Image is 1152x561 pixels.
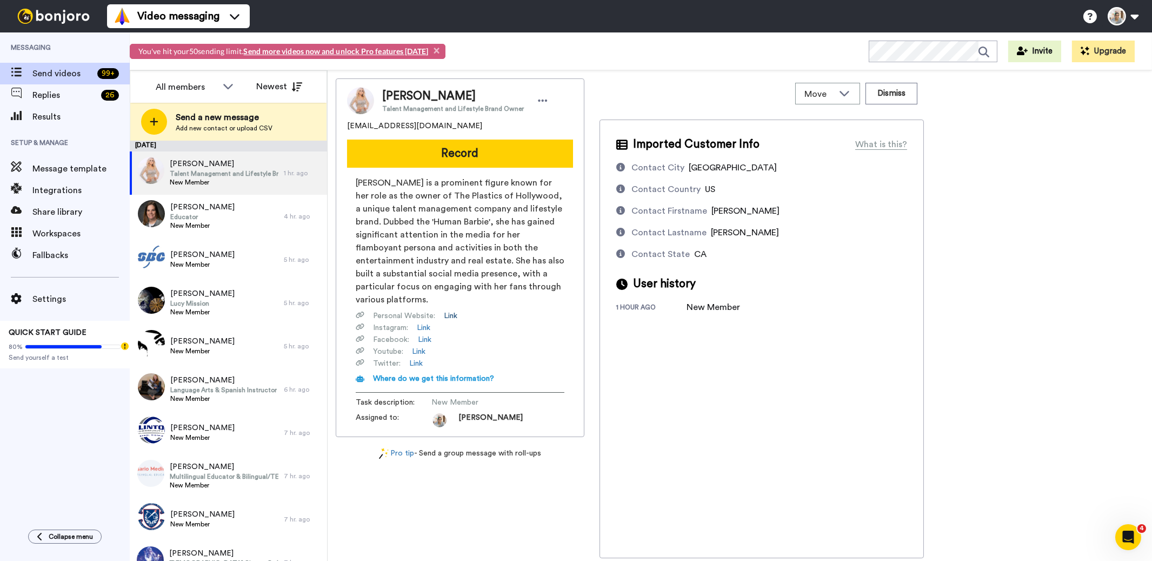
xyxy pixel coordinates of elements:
span: Youtube : [373,346,403,357]
div: All members [156,81,217,94]
a: Link [412,346,425,357]
img: e323ba48-1ec1-46d4-9fe9-159af2f8d96b.jpg [138,243,165,270]
span: Where do we get this information? [373,375,494,382]
span: 4 [1137,524,1146,533]
img: 2eb47e6d-5bfb-459a-9623-94bdce31e528-1751232609.jpg [431,412,448,428]
div: Contact City [631,161,684,174]
div: 5 hr. ago [284,299,322,307]
div: Contact Country [631,183,701,196]
button: Upgrade [1072,41,1135,62]
button: Newest [248,76,310,97]
button: Collapse menu [28,530,102,544]
a: Link [409,358,423,369]
button: Dismiss [865,83,917,104]
span: User history [633,276,696,292]
span: [PERSON_NAME] [170,461,278,472]
span: [PERSON_NAME] [169,548,278,559]
span: Multilingual Educator & Bilingual/TESOL Specialist [170,472,278,481]
button: Invite [1008,41,1061,62]
span: [EMAIL_ADDRESS][DOMAIN_NAME] [347,121,482,131]
span: Facebook : [373,334,409,345]
span: × [434,45,440,56]
span: [PERSON_NAME] [170,159,278,169]
span: [PERSON_NAME] [170,375,277,386]
img: Image of Marcela Iglesias [347,87,374,114]
div: 7 hr. ago [284,472,322,480]
div: 5 hr. ago [284,255,322,264]
span: [PERSON_NAME] [711,228,779,237]
span: Language Arts & Spanish Instructor [170,386,277,394]
button: Close [434,45,440,56]
button: Record [347,140,573,168]
div: 1 hour ago [616,303,687,314]
span: Twitter : [373,358,401,369]
img: 4347aaf8-8b65-4c19-9dca-07b13fa5ea70.png [138,503,165,530]
span: New Member [170,481,278,490]
span: Workspaces [32,227,130,240]
div: Contact Lastname [631,226,707,239]
span: [PERSON_NAME] [170,336,235,347]
span: [PERSON_NAME] [382,88,524,104]
span: Message template [32,162,130,175]
span: [PERSON_NAME] [170,288,235,299]
span: Instagram : [373,322,408,333]
span: QUICK START GUIDE [9,329,86,336]
span: [PERSON_NAME] [170,202,235,213]
span: New Member [170,178,278,187]
span: [PERSON_NAME] [458,412,523,428]
span: [PERSON_NAME] is a prominent figure known for her role as the owner of The Plastics of Hollywood,... [356,176,564,306]
span: [PERSON_NAME] [170,423,235,433]
span: [PERSON_NAME] [170,249,235,260]
div: 7 hr. ago [284,428,322,437]
span: Educator [170,213,235,221]
span: Task description : [356,397,431,408]
span: New Member [170,394,277,403]
div: 26 [101,90,119,101]
span: Share library [32,206,130,219]
span: New Member [170,347,235,355]
span: CA [694,250,707,259]
div: Contact State [631,248,690,261]
div: Tooltip anchor [120,341,130,351]
span: Add new contact or upload CSV [176,124,272,133]
span: Talent Management and Lifestyle Brand Owner [170,169,278,178]
span: Personal Website : [373,311,435,321]
span: Replies [32,89,97,102]
span: Imported Customer Info [633,136,760,153]
span: Send videos [32,67,93,80]
div: [DATE] [130,141,327,151]
span: New Member [170,260,235,269]
span: Video messaging [137,9,219,24]
a: Pro tip [379,448,415,459]
div: What is this? [855,138,907,151]
span: Lucy Mission [170,299,235,308]
span: Talent Management and Lifestyle Brand Owner [382,104,524,113]
a: Link [444,311,457,321]
div: New Member [687,301,741,314]
span: Results [32,110,130,123]
img: 092cf579-4c3a-4d3c-a7b1-36560cd7f9ee.jpg [138,287,165,314]
span: Move [804,88,834,101]
div: Contact Firstname [631,204,707,217]
img: bj-logo-header-white.svg [13,9,94,24]
img: 9716c32b-4477-49f0-a2df-7173ef5e484c.png [138,417,165,444]
span: [PERSON_NAME] [711,207,780,215]
span: US [705,185,715,194]
span: Integrations [32,184,130,197]
img: vm-color.svg [114,8,131,25]
img: 3985e102-70d4-40eb-80af-0bbc076a9eda.jpg [137,157,164,184]
img: f0bec90a-665b-430b-a300-f87355b1d405.jpg [138,373,165,400]
span: New Member [431,397,534,408]
span: New Member [170,221,235,230]
span: Fallbacks [32,249,130,262]
div: 4 hr. ago [284,212,322,221]
img: 3f4a1b4b-b86d-4b7d-88e8-f0c0fed81d78.jpg [137,460,164,487]
img: magic-wand.svg [379,448,389,459]
a: Send more videos now and unlock Pro features [DATE] [244,47,429,56]
span: Settings [32,293,130,306]
iframe: Intercom live chat [1115,524,1141,550]
div: - Send a group message with roll-ups [336,448,584,459]
div: 1 hr. ago [284,169,322,177]
span: New Member [170,520,235,529]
